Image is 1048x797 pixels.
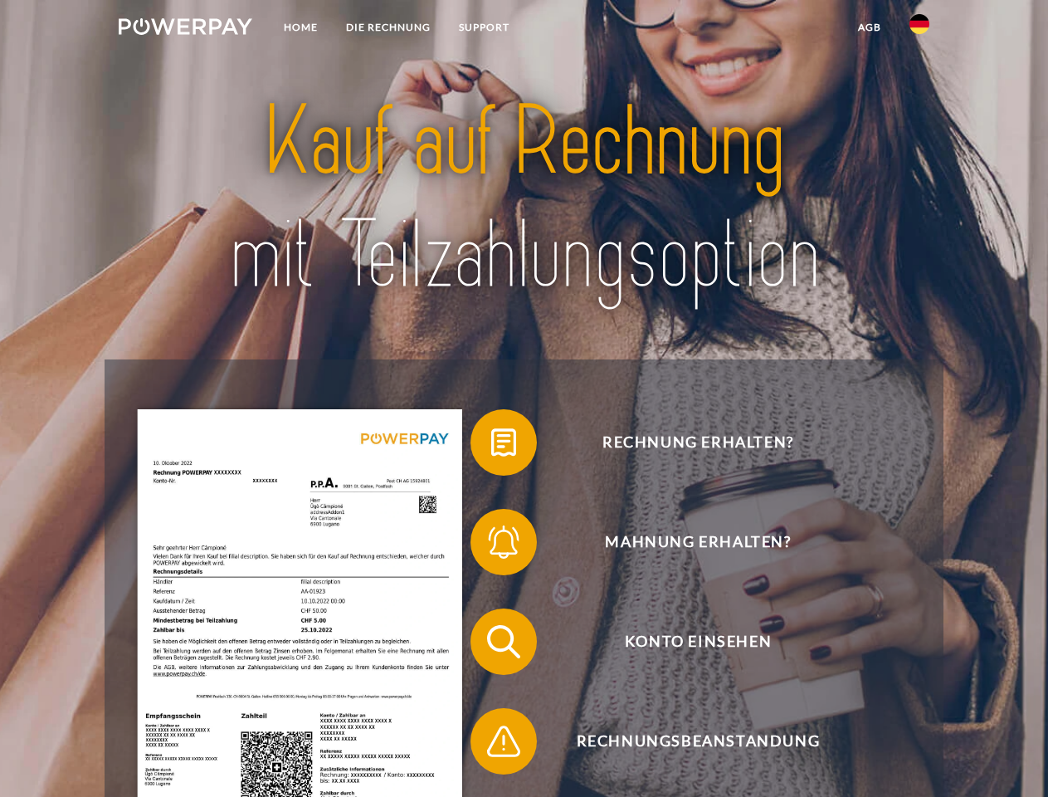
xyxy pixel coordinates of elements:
button: Konto einsehen [470,609,902,675]
img: qb_search.svg [483,621,524,663]
img: qb_warning.svg [483,721,524,762]
a: SUPPORT [445,12,524,42]
span: Mahnung erhalten? [495,509,901,575]
img: logo-powerpay-white.svg [119,18,252,35]
img: title-powerpay_de.svg [158,80,890,318]
span: Konto einsehen [495,609,901,675]
button: Rechnung erhalten? [470,409,902,476]
a: agb [844,12,895,42]
img: qb_bill.svg [483,422,524,463]
img: de [909,14,929,34]
span: Rechnung erhalten? [495,409,901,476]
button: Mahnung erhalten? [470,509,902,575]
a: DIE RECHNUNG [332,12,445,42]
span: Rechnungsbeanstandung [495,708,901,775]
a: Home [270,12,332,42]
img: qb_bell.svg [483,521,524,563]
button: Rechnungsbeanstandung [470,708,902,775]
